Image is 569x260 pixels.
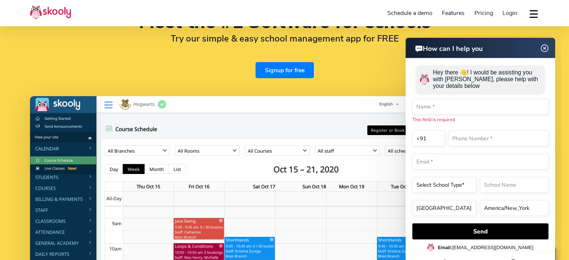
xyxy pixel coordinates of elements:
[469,7,498,19] a: Pricing
[30,13,539,31] h1: Meet the #1 Software for schools
[502,9,517,17] span: Login
[30,5,71,19] img: Skooly
[256,62,314,78] a: Signup for free
[498,7,522,19] a: Login
[382,7,437,19] a: Schedule a demo
[30,33,539,44] h2: Try our simple & easy school management app for FREE
[528,5,539,22] button: dropdown menu
[437,7,469,19] a: Features
[474,9,493,17] span: Pricing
